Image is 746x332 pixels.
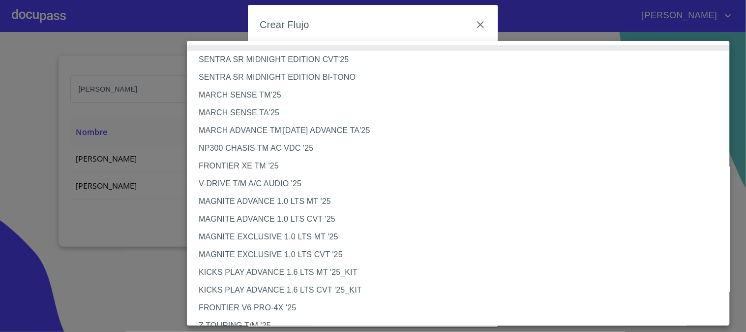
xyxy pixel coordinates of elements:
[187,210,738,228] li: MAGNITE ADVANCE 1.0 LTS CVT '25
[187,68,738,86] li: SENTRA SR MIDNIGHT EDITION BI-TONO
[187,104,738,122] li: MARCH SENSE TA'25
[187,281,738,299] li: KICKS PLAY ADVANCE 1.6 LTS CVT '25_KIT
[187,264,738,281] li: KICKS PLAY ADVANCE 1.6 LTS MT '25_KIT
[187,246,738,264] li: MAGNITE EXCLUSIVE 1.0 LTS CVT '25
[187,193,738,210] li: MAGNITE ADVANCE 1.0 LTS MT '25
[187,157,738,175] li: FRONTIER XE TM '25
[187,86,738,104] li: MARCH SENSE TM'25
[187,299,738,317] li: FRONTIER V6 PRO-4X '25
[187,175,738,193] li: V-DRIVE T/M A/C AUDIO '25
[187,139,738,157] li: NP300 CHASIS TM AC VDC '25
[187,51,738,68] li: SENTRA SR MIDNIGHT EDITION CVT'25
[187,228,738,246] li: MAGNITE EXCLUSIVE 1.0 LTS MT '25
[187,122,738,139] li: MARCH ADVANCE TM'[DATE] ADVANCE TA'25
